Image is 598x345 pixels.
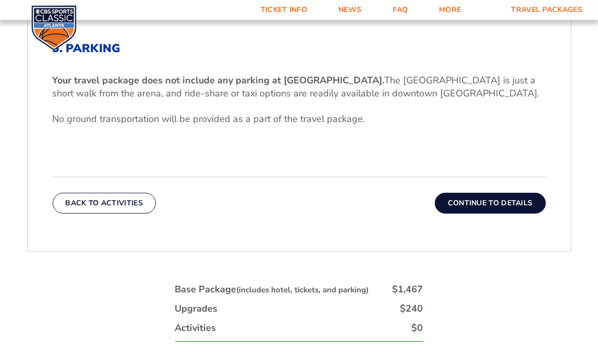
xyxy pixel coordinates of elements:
[53,42,546,55] h2: 5. Parking
[53,193,156,214] button: Back To Activities
[31,5,77,51] img: CBS Sports Classic
[53,74,385,87] b: Your travel package does not include any parking at [GEOGRAPHIC_DATA].
[393,283,423,296] div: $1,467
[412,322,423,335] div: $0
[53,113,546,126] p: No ground transportation will be provided as a part of the travel package.
[435,193,546,214] button: Continue To Details
[400,302,423,315] div: $240
[175,302,218,315] div: Upgrades
[175,322,216,335] div: Activities
[175,283,369,296] div: Base Package
[53,74,546,100] p: The [GEOGRAPHIC_DATA] is just a short walk from the arena, and ride-share or taxi options are rea...
[237,285,369,295] small: (includes hotel, tickets, and parking)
